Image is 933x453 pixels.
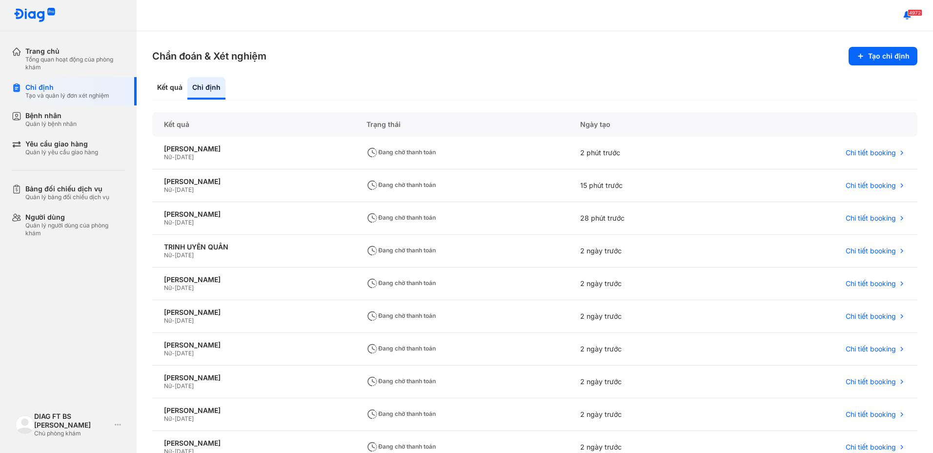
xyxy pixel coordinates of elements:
span: - [172,415,175,422]
div: Bệnh nhân [25,111,77,120]
div: [PERSON_NAME] [164,439,343,448]
span: [DATE] [175,153,194,161]
span: Nữ [164,284,172,291]
span: - [172,350,175,357]
span: Đang chờ thanh toán [366,214,436,221]
span: [DATE] [175,186,194,193]
div: Người dùng [25,213,125,222]
div: [PERSON_NAME] [164,177,343,186]
div: 2 ngày trước [568,333,725,366]
span: Nữ [164,251,172,259]
span: [DATE] [175,415,194,422]
span: Nữ [164,219,172,226]
div: Quản lý bệnh nhân [25,120,77,128]
span: - [172,317,175,324]
div: 2 phút trước [568,137,725,169]
span: [DATE] [175,251,194,259]
div: Quản lý bảng đối chiếu dịch vụ [25,193,109,201]
div: Trạng thái [355,112,568,137]
span: Đang chờ thanh toán [366,443,436,450]
span: - [172,382,175,390]
div: [PERSON_NAME] [164,275,343,284]
div: [PERSON_NAME] [164,210,343,219]
div: 2 ngày trước [568,235,725,268]
span: Nữ [164,382,172,390]
span: Chi tiết booking [846,247,896,255]
h3: Chẩn đoán & Xét nghiệm [152,49,266,63]
span: Chi tiết booking [846,443,896,452]
div: 2 ngày trước [568,268,725,300]
span: Chi tiết booking [846,312,896,321]
div: DIAG FT BS [PERSON_NAME] [34,412,111,430]
div: 2 ngày trước [568,300,725,333]
span: Chi tiết booking [846,377,896,386]
span: Đang chờ thanh toán [366,377,436,385]
div: [PERSON_NAME] [164,341,343,350]
span: Chi tiết booking [846,148,896,157]
div: Quản lý người dùng của phòng khám [25,222,125,237]
span: - [172,284,175,291]
span: Chi tiết booking [846,410,896,419]
span: [DATE] [175,382,194,390]
span: - [172,186,175,193]
span: Đang chờ thanh toán [366,345,436,352]
span: 4972 [908,9,922,16]
div: Tạo và quản lý đơn xét nghiệm [25,92,109,100]
span: - [172,251,175,259]
div: Chỉ định [25,83,109,92]
div: Yêu cầu giao hàng [25,140,98,148]
div: [PERSON_NAME] [164,144,343,153]
span: Nữ [164,415,172,422]
div: Trang chủ [25,47,125,56]
div: Ngày tạo [568,112,725,137]
span: Nữ [164,317,172,324]
button: Tạo chỉ định [849,47,917,65]
img: logo [16,415,34,434]
span: - [172,153,175,161]
span: [DATE] [175,219,194,226]
span: Nữ [164,153,172,161]
div: Chủ phòng khám [34,430,111,437]
div: [PERSON_NAME] [164,406,343,415]
div: Tổng quan hoạt động của phòng khám [25,56,125,71]
span: Nữ [164,186,172,193]
span: Chi tiết booking [846,214,896,223]
div: TRINH UYỂN QUÂN [164,243,343,251]
span: Chi tiết booking [846,345,896,353]
div: [PERSON_NAME] [164,373,343,382]
div: Kết quả [152,112,355,137]
span: Chi tiết booking [846,279,896,288]
div: Chỉ định [187,77,225,100]
div: 15 phút trước [568,169,725,202]
div: 28 phút trước [568,202,725,235]
span: Chi tiết booking [846,181,896,190]
span: Đang chờ thanh toán [366,279,436,287]
div: Quản lý yêu cầu giao hàng [25,148,98,156]
span: [DATE] [175,284,194,291]
div: [PERSON_NAME] [164,308,343,317]
span: Đang chờ thanh toán [366,312,436,319]
span: Nữ [164,350,172,357]
span: - [172,219,175,226]
span: Đang chờ thanh toán [366,247,436,254]
span: [DATE] [175,317,194,324]
img: logo [14,8,56,23]
div: Bảng đối chiếu dịch vụ [25,185,109,193]
div: 2 ngày trước [568,366,725,398]
span: [DATE] [175,350,194,357]
span: Đang chờ thanh toán [366,181,436,188]
div: Kết quả [152,77,187,100]
span: Đang chờ thanh toán [366,410,436,417]
div: 2 ngày trước [568,398,725,431]
span: Đang chờ thanh toán [366,148,436,156]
